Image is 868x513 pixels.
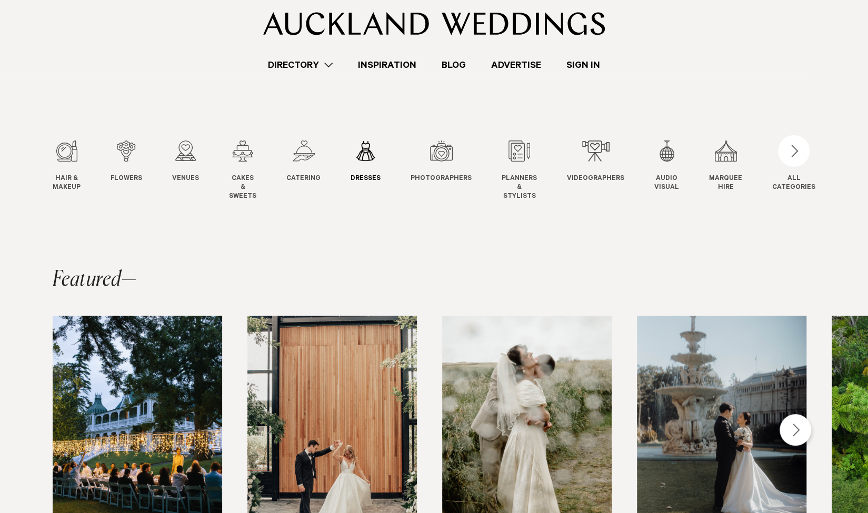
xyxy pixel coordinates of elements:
swiper-slide: 7 / 12 [411,140,493,201]
img: Auckland Weddings Logo [263,12,605,35]
span: Flowers [111,175,142,184]
a: Planners & Stylists [502,140,537,201]
div: ALL CATEGORIES [772,175,815,193]
span: Hair & Makeup [53,175,81,193]
a: Marquee Hire [709,140,742,193]
a: Inspiration [345,58,429,72]
swiper-slide: 3 / 12 [172,140,220,201]
a: Photographers [411,140,472,184]
swiper-slide: 10 / 12 [654,140,700,201]
span: Venues [172,175,199,184]
a: Audio Visual [654,140,679,193]
a: Venues [172,140,199,184]
span: Photographers [411,175,472,184]
a: Dresses [351,140,381,184]
a: Flowers [111,140,142,184]
swiper-slide: 11 / 12 [709,140,763,201]
button: ALLCATEGORIES [772,140,815,190]
h2: Featured [53,269,137,290]
swiper-slide: 1 / 12 [53,140,102,201]
swiper-slide: 8 / 12 [502,140,558,201]
span: Marquee Hire [709,175,742,193]
a: Catering [286,140,321,184]
a: Hair & Makeup [53,140,81,193]
swiper-slide: 9 / 12 [567,140,645,201]
span: Cakes & Sweets [229,175,256,201]
a: Cakes & Sweets [229,140,256,201]
a: Directory [255,58,345,72]
swiper-slide: 6 / 12 [351,140,402,201]
swiper-slide: 4 / 12 [229,140,277,201]
span: Dresses [351,175,381,184]
span: Planners & Stylists [502,175,537,201]
swiper-slide: 5 / 12 [286,140,342,201]
a: Advertise [478,58,554,72]
span: Videographers [567,175,624,184]
span: Catering [286,175,321,184]
a: Videographers [567,140,624,184]
a: Blog [429,58,478,72]
a: Sign In [554,58,613,72]
span: Audio Visual [654,175,679,193]
swiper-slide: 2 / 12 [111,140,163,201]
